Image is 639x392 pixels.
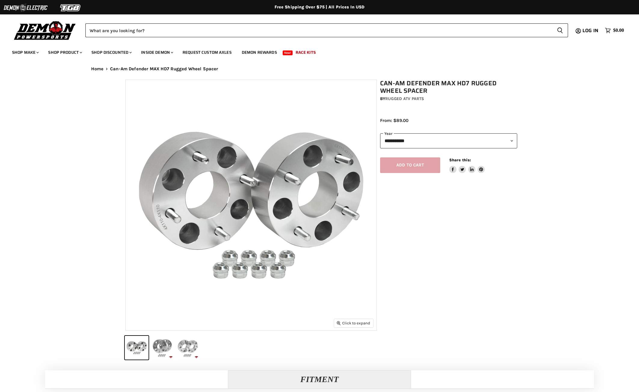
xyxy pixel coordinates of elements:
[552,23,568,37] button: Search
[380,96,517,102] div: by
[380,80,517,95] h1: Can-Am Defender MAX HD7 Rugged Wheel Spacer
[380,133,517,148] select: year
[125,336,149,360] button: Can-Am Defender MAX HD7 Rugged Wheel Spacer thumbnail
[137,46,177,59] a: Inside Demon
[385,96,424,101] a: Rugged ATV Parts
[228,370,411,388] button: Fitment
[44,46,86,59] a: Shop Product
[79,66,560,71] nav: Breadcrumbs
[283,50,293,55] span: New!
[337,321,370,325] span: Click to expand
[380,118,408,123] span: From: $89.00
[8,44,622,59] ul: Main menu
[8,46,42,59] a: Shop Make
[582,27,598,34] span: Log in
[178,46,236,59] a: Request Custom Axles
[449,158,471,162] span: Share this:
[110,66,218,71] span: Can-Am Defender MAX HD7 Rugged Wheel Spacer
[79,5,560,10] div: Free Shipping Over $75 | All Prices In USD
[613,28,624,33] span: $0.00
[291,46,320,59] a: Race Kits
[449,157,485,173] aside: Share this:
[580,28,602,33] a: Log in
[602,26,627,35] a: $0.00
[176,336,200,360] button: Can-Am Defender MAX HD7 Rugged Wheel Spacer thumbnail
[85,23,552,37] input: Search
[12,20,78,41] img: Demon Powersports
[150,336,174,360] button: Can-Am Defender MAX HD7 Rugged Wheel Spacer thumbnail
[85,23,568,37] form: Product
[48,2,93,14] img: TGB Logo 2
[87,46,135,59] a: Shop Discounted
[91,66,104,71] a: Home
[237,46,281,59] a: Demon Rewards
[3,2,48,14] img: Demon Electric Logo 2
[334,319,373,327] button: Click to expand
[126,80,376,330] img: Can-Am Defender MAX HD7 Rugged Wheel Spacer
